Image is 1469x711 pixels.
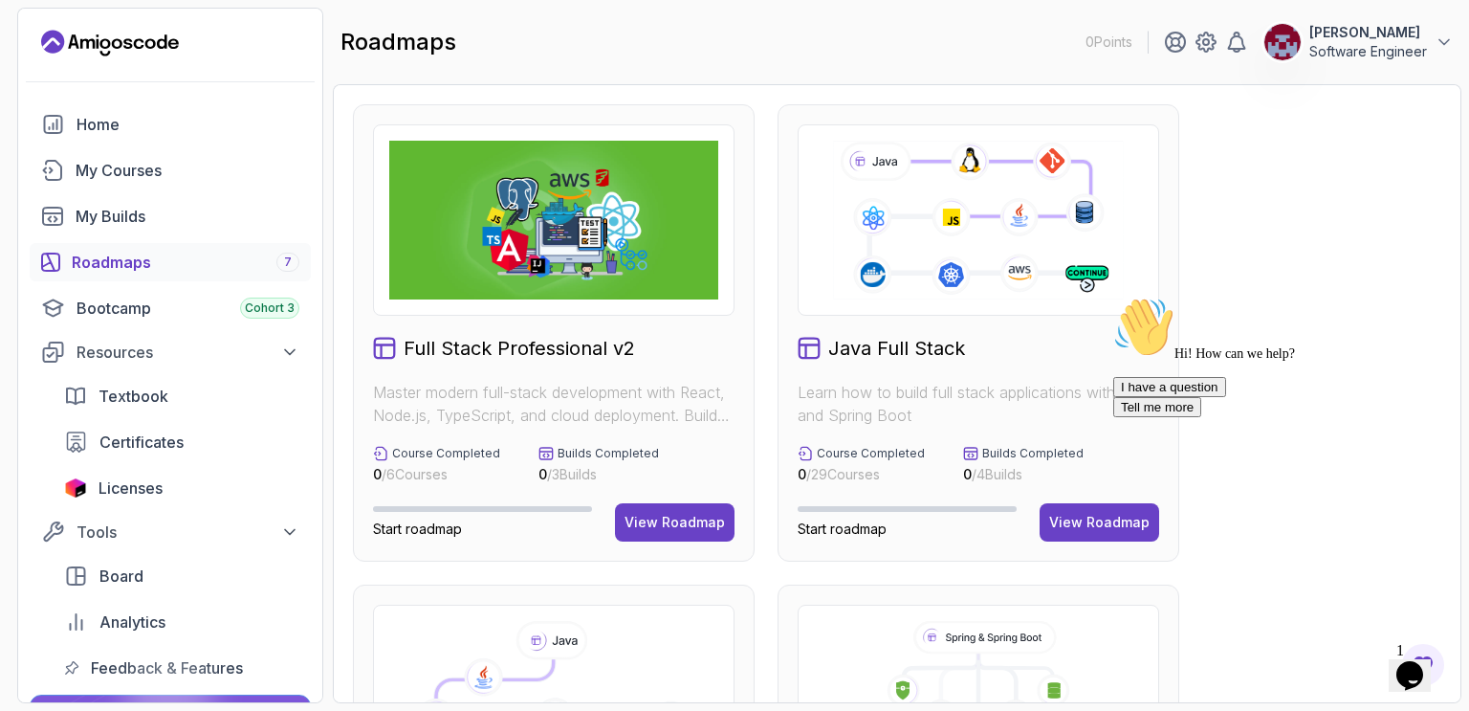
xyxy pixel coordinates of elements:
[798,381,1159,427] p: Learn how to build full stack applications with Java and Spring Boot
[340,27,456,57] h2: roadmaps
[798,521,887,537] span: Start roadmap
[1049,513,1150,532] div: View Roadmap
[30,151,311,189] a: courses
[1106,289,1450,625] iframe: chat widget
[53,557,311,595] a: board
[53,469,311,507] a: licenses
[284,255,292,270] span: 7
[625,513,725,532] div: View Roadmap
[373,465,500,484] p: / 6 Courses
[8,8,69,69] img: :wave:
[76,205,299,228] div: My Builds
[8,57,189,72] span: Hi! How can we help?
[538,466,547,482] span: 0
[8,8,352,128] div: 👋Hi! How can we help?I have a questionTell me more
[1040,503,1159,542] button: View Roadmap
[30,289,311,327] a: bootcamp
[373,381,734,427] p: Master modern full-stack development with React, Node.js, TypeScript, and cloud deployment. Build...
[8,88,121,108] button: I have a question
[76,159,299,182] div: My Courses
[1309,23,1427,42] p: [PERSON_NAME]
[8,108,96,128] button: Tell me more
[245,300,295,316] span: Cohort 3
[91,656,243,679] span: Feedback & Features
[53,377,311,415] a: textbook
[30,515,311,549] button: Tools
[404,335,635,362] h2: Full Stack Professional v2
[817,446,925,461] p: Course Completed
[99,611,165,633] span: Analytics
[99,431,184,454] span: Certificates
[77,521,299,544] div: Tools
[1309,42,1427,61] p: Software Engineer
[558,446,659,461] p: Builds Completed
[77,341,299,364] div: Resources
[982,446,1084,461] p: Builds Completed
[53,423,311,461] a: certificates
[392,446,500,461] p: Course Completed
[1085,33,1132,52] p: 0 Points
[53,603,311,641] a: analytics
[77,297,299,320] div: Bootcamp
[30,243,311,281] a: roadmaps
[373,466,382,482] span: 0
[30,105,311,144] a: home
[53,649,311,687] a: feedback
[99,565,143,588] span: Board
[1389,634,1450,692] iframe: chat widget
[30,197,311,235] a: builds
[41,28,179,58] a: Landing page
[1264,24,1301,60] img: user profile image
[72,251,299,274] div: Roadmaps
[64,478,87,498] img: jetbrains icon
[389,141,718,300] img: Full Stack Professional v2
[1263,23,1454,61] button: user profile image[PERSON_NAME]Software Engineer
[963,466,972,482] span: 0
[538,465,659,484] p: / 3 Builds
[373,521,462,537] span: Start roadmap
[798,465,925,484] p: / 29 Courses
[828,335,965,362] h2: Java Full Stack
[615,503,734,542] button: View Roadmap
[99,385,168,408] span: Textbook
[30,335,311,369] button: Resources
[77,113,299,136] div: Home
[798,466,806,482] span: 0
[963,465,1084,484] p: / 4 Builds
[99,477,163,500] span: Licenses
